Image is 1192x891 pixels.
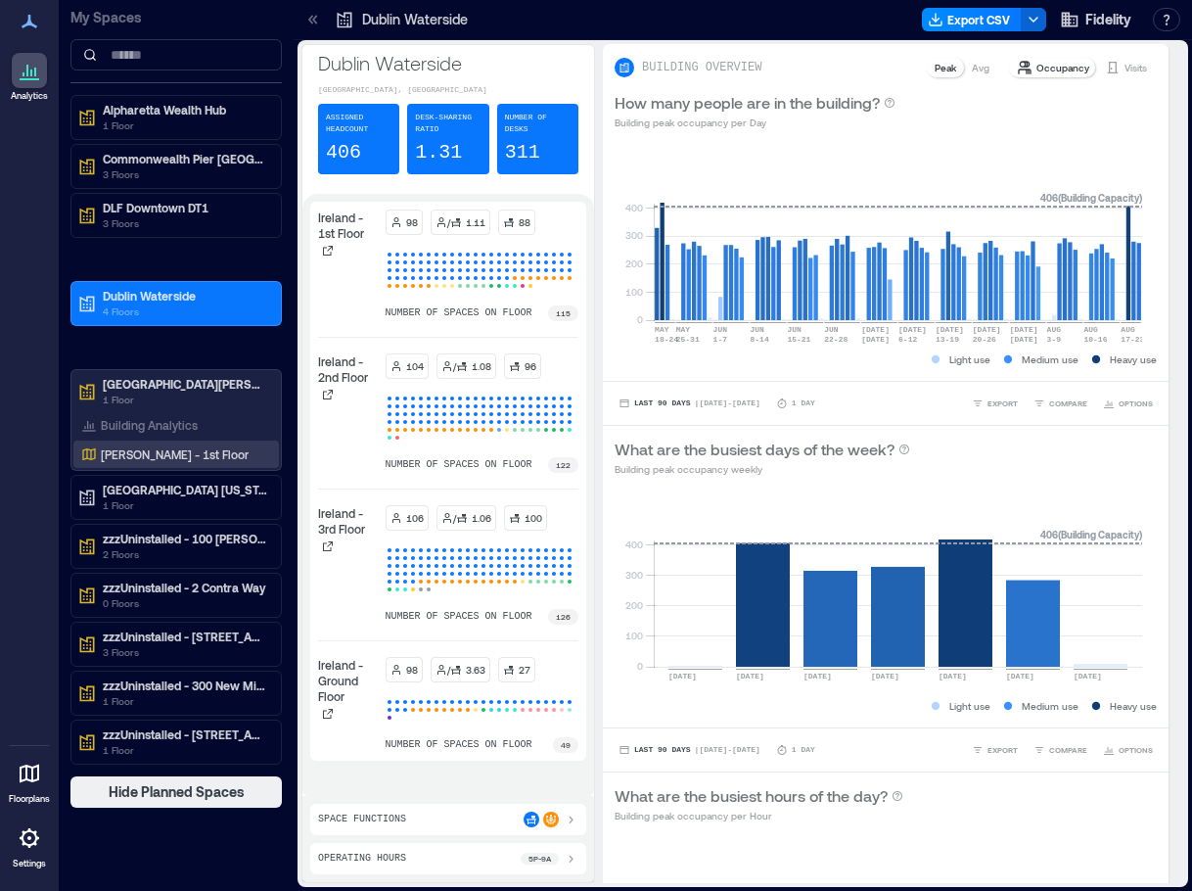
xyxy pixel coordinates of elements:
[1049,744,1087,756] span: COMPARE
[1010,325,1038,334] text: [DATE]
[987,398,1018,409] span: EXPORT
[318,49,578,76] p: Dublin Waterside
[1010,335,1038,344] text: [DATE]
[447,214,450,230] p: /
[103,497,267,513] p: 1 Floor
[973,325,1001,334] text: [DATE]
[1110,698,1157,714] p: Heavy use
[525,510,542,526] p: 100
[1022,698,1078,714] p: Medium use
[615,91,880,115] p: How many people are in the building?
[103,546,267,562] p: 2 Floors
[386,609,532,625] p: number of spaces on floor
[713,335,728,344] text: 1-7
[787,335,810,344] text: 15-21
[70,776,282,808] button: Hide Planned Spaces
[787,325,802,334] text: JUN
[103,678,267,693] p: zzzUninstalled - 300 New Millennium
[415,112,481,135] p: Desk-sharing ratio
[561,739,571,751] p: 49
[968,740,1022,760] button: EXPORT
[505,112,571,135] p: Number of Desks
[1054,4,1137,35] button: Fidelity
[1099,394,1157,413] button: OPTIONS
[1124,60,1147,75] p: Visits
[803,672,832,680] text: [DATE]
[103,482,267,497] p: [GEOGRAPHIC_DATA] [US_STATE]
[103,693,267,709] p: 1 Floor
[655,335,678,344] text: 18-24
[386,737,532,753] p: number of spaces on floor
[406,662,418,678] p: 98
[103,376,267,392] p: [GEOGRAPHIC_DATA][PERSON_NAME]
[103,531,267,546] p: zzzUninstalled - 100 [PERSON_NAME]
[1022,352,1078,367] p: Medium use
[528,853,551,865] p: 5p - 9a
[824,325,839,334] text: JUN
[5,47,54,108] a: Analytics
[1119,744,1153,756] span: OPTIONS
[973,335,996,344] text: 20-26
[751,325,765,334] text: JUN
[972,60,989,75] p: Avg
[949,698,990,714] p: Light use
[935,60,956,75] p: Peak
[466,662,485,678] p: 3.63
[6,815,53,875] a: Settings
[453,510,456,526] p: /
[453,358,456,374] p: /
[642,60,761,75] p: BUILDING OVERVIEW
[655,325,669,334] text: MAY
[318,353,378,385] p: Ireland - 2nd Floor
[861,325,890,334] text: [DATE]
[1074,672,1102,680] text: [DATE]
[625,286,643,298] tspan: 100
[3,750,56,811] a: Floorplans
[871,672,899,680] text: [DATE]
[1030,740,1091,760] button: COMPARE
[103,166,267,182] p: 3 Floors
[556,459,571,471] p: 122
[318,812,406,827] p: Space Functions
[103,304,267,319] p: 4 Floors
[525,358,536,374] p: 96
[556,611,571,623] p: 126
[326,139,361,166] p: 406
[968,394,1022,413] button: EXPORT
[936,335,959,344] text: 13-19
[406,510,424,526] p: 106
[103,727,267,742] p: zzzUninstalled - [STREET_ADDRESS][US_STATE]
[936,325,964,334] text: [DATE]
[713,325,728,334] text: JUN
[103,742,267,758] p: 1 Floor
[1083,325,1098,334] text: AUG
[751,335,769,344] text: 8-14
[625,539,643,550] tspan: 400
[1121,335,1144,344] text: 17-23
[556,307,571,319] p: 115
[1099,740,1157,760] button: OPTIONS
[898,335,917,344] text: 6-12
[1047,335,1062,344] text: 3-9
[615,740,764,760] button: Last 90 Days |[DATE]-[DATE]
[519,662,530,678] p: 27
[637,313,643,325] tspan: 0
[406,214,418,230] p: 98
[103,200,267,215] p: DLF Downtown DT1
[625,229,643,241] tspan: 300
[625,630,643,641] tspan: 100
[103,629,267,644] p: zzzUninstalled - [STREET_ADDRESS]
[13,858,46,869] p: Settings
[615,438,894,461] p: What are the busiest days of the week?
[625,202,643,213] tspan: 400
[1110,352,1157,367] p: Heavy use
[472,510,491,526] p: 1.06
[1083,335,1107,344] text: 10-16
[318,210,378,241] p: Ireland - 1st Floor
[103,595,267,611] p: 0 Floors
[792,398,815,409] p: 1 Day
[1121,325,1135,334] text: AUG
[676,335,700,344] text: 25-31
[318,505,378,537] p: Ireland - 3rd Floor
[1006,672,1034,680] text: [DATE]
